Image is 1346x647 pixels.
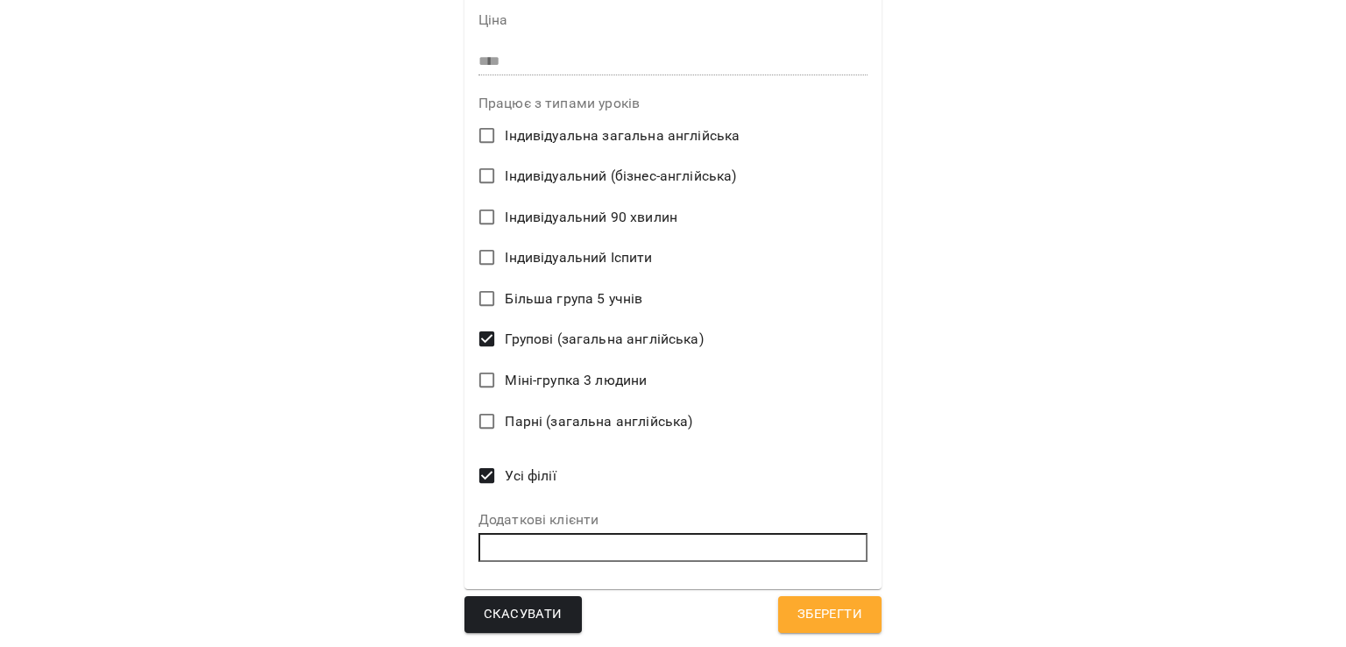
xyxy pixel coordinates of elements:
[797,603,862,626] span: Зберегти
[464,596,582,633] button: Скасувати
[505,329,703,350] span: Групові (загальна англійська)
[478,13,868,27] label: Ціна
[505,411,692,432] span: Парні (загальна англійська)
[505,207,677,228] span: Індивідуальний 90 хвилин
[505,125,740,146] span: Індивідуальна загальна англійська
[505,288,642,309] span: Більша група 5 учнів
[505,166,736,187] span: Індивідуальний (бізнес-англійська)
[505,466,556,487] span: Усі філії
[505,247,652,268] span: Індивідуальний Іспити
[478,513,868,527] label: Додаткові клієнти
[505,370,647,391] span: Міні-групка 3 людини
[778,596,882,633] button: Зберегти
[478,96,868,110] label: Працює з типами уроків
[484,603,563,626] span: Скасувати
